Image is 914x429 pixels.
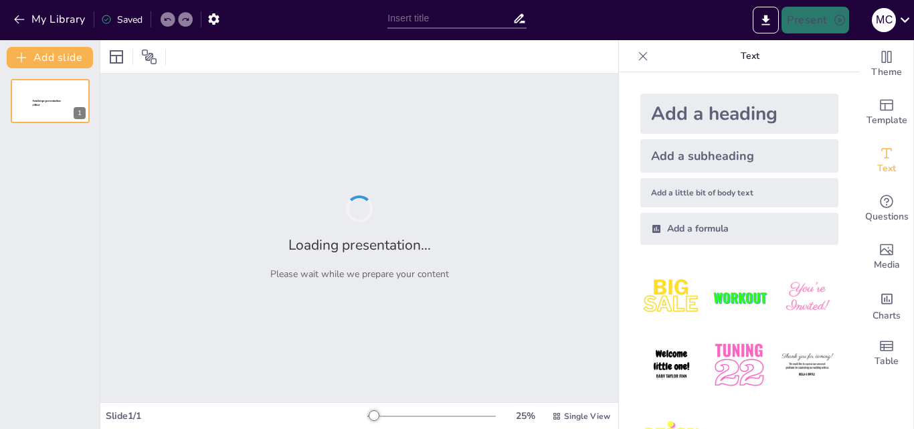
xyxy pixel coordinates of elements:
div: Slide 1 / 1 [106,410,367,422]
span: Charts [873,309,901,323]
div: 25 % [509,410,541,422]
button: My Library [10,9,91,30]
button: Add slide [7,47,93,68]
div: Add images, graphics, shapes or video [860,233,913,281]
img: 3.jpeg [776,266,838,329]
button: M C [872,7,896,33]
span: Questions [865,209,909,224]
button: Export to PowerPoint [753,7,779,33]
div: Add a subheading [640,139,838,173]
img: 2.jpeg [708,266,770,329]
div: 1 [74,107,86,119]
p: Text [654,40,846,72]
div: Add a heading [640,94,838,134]
img: 1.jpeg [640,266,703,329]
span: Table [875,354,899,369]
div: 1 [11,79,90,123]
span: Media [874,258,900,272]
span: Template [866,113,907,128]
span: Position [141,49,157,65]
h2: Loading presentation... [288,236,431,254]
div: Add text boxes [860,137,913,185]
span: Text [877,161,896,176]
div: Add a table [860,329,913,377]
div: Change the overall theme [860,40,913,88]
div: Add a formula [640,213,838,245]
button: Present [782,7,848,33]
img: 5.jpeg [708,334,770,396]
img: 4.jpeg [640,334,703,396]
div: Add ready made slides [860,88,913,137]
div: M C [872,8,896,32]
div: Get real-time input from your audience [860,185,913,233]
span: Single View [564,411,610,422]
div: Add charts and graphs [860,281,913,329]
div: Layout [106,46,127,68]
img: 6.jpeg [776,334,838,396]
span: Sendsteps presentation editor [33,100,61,107]
span: Theme [871,65,902,80]
div: Saved [101,13,143,26]
div: Add a little bit of body text [640,178,838,207]
p: Please wait while we prepare your content [270,268,449,280]
input: Insert title [387,9,513,28]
